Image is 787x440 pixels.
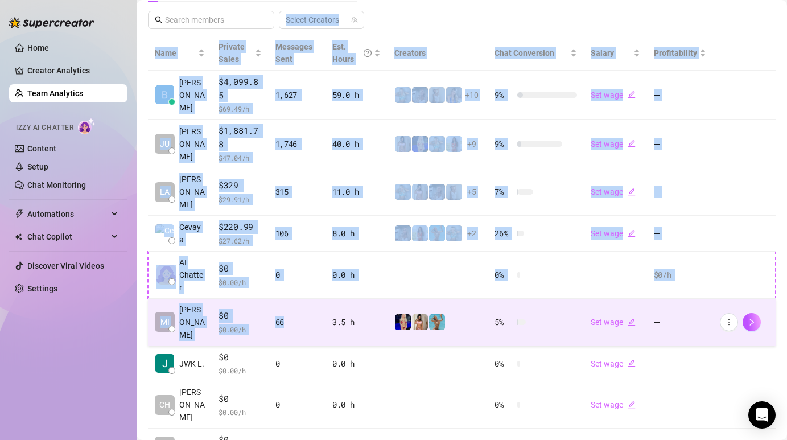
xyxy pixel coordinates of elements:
a: Settings [27,284,57,293]
span: AI Chatter [179,256,205,294]
img: logo-BBDzfeDw.svg [9,17,94,28]
span: JWK L. [179,357,204,370]
span: [PERSON_NAME] [179,303,205,341]
a: Set wageedit [591,359,636,368]
a: Set wageedit [591,400,636,409]
span: $ 69.49 /h [219,103,262,114]
span: $1,881.78 [219,124,262,151]
div: Est. Hours [332,40,372,65]
span: $ 0.00 /h [219,324,262,335]
span: CH [159,398,170,411]
span: + 2 [467,227,476,240]
span: Salary [591,48,614,57]
span: [PERSON_NAME] [179,125,205,163]
a: Set wageedit [591,187,636,196]
span: $0 [219,392,262,406]
img: S [395,136,411,152]
td: — [647,71,713,120]
span: $ 0.00 /h [219,406,262,418]
div: 40.0 h [332,138,381,150]
span: edit [628,359,636,367]
img: Cevaya [155,224,174,243]
a: Home [27,43,49,52]
a: Chat Monitoring [27,180,86,190]
span: $329 [219,179,262,192]
span: search [155,16,163,24]
img: Barbara van der… [155,85,174,104]
span: Name [155,47,196,59]
span: 7 % [495,186,513,198]
span: [PERSON_NAME] [179,76,205,114]
img: Dominis [429,314,445,330]
span: $ 29.91 /h [219,194,262,205]
td: — [647,381,713,429]
span: $0 [219,351,262,364]
span: edit [628,229,636,237]
span: + 9 [467,138,476,150]
span: MI [160,316,170,328]
a: Team Analytics [27,89,83,98]
img: Janey [412,136,428,152]
span: 5 % [495,316,513,328]
span: right [748,318,756,326]
span: $4,099.85 [219,75,262,102]
span: edit [628,401,636,409]
span: LA [160,186,170,198]
img: Olivia [429,136,445,152]
span: + 5 [467,186,476,198]
a: Set wageedit [591,91,636,100]
span: 9 % [495,138,513,150]
img: Olivia [395,87,411,103]
span: 0 % [495,398,513,411]
a: Content [27,144,56,153]
div: 11.0 h [332,186,381,198]
span: Private Sales [219,42,245,64]
span: more [725,318,733,326]
a: Setup [27,162,48,171]
span: 26 % [495,227,513,240]
img: Natalia [412,87,428,103]
div: 0.0 h [332,398,381,411]
span: question-circle [364,40,372,65]
span: 0 % [495,357,513,370]
span: team [351,17,358,23]
span: edit [628,318,636,326]
span: Chat Copilot [27,228,108,246]
span: $ 27.62 /h [219,235,262,246]
span: $220.99 [219,220,262,234]
div: 106 [275,227,319,240]
span: Chat Conversion [495,48,554,57]
span: edit [628,188,636,196]
img: Olivia [446,225,462,241]
img: S [412,314,428,330]
span: $0 [219,309,262,323]
div: 1,627 [275,89,319,101]
span: Automations [27,205,108,223]
span: + 10 [465,89,479,101]
a: Set wageedit [591,318,636,327]
img: izzy-ai-chatter-avatar-DDCN_rTZ.svg [156,265,176,285]
td: — [647,346,713,382]
span: [PERSON_NAME] [179,386,205,423]
a: Set wageedit [591,229,636,238]
td: — [647,168,713,216]
span: Izzy AI Chatter [16,122,73,133]
td: — [647,299,713,346]
a: Creator Analytics [27,61,118,80]
img: Janey [395,314,411,330]
td: — [647,120,713,168]
img: Chat Copilot [15,233,22,241]
div: 0.0 h [332,357,381,370]
span: $ 0.00 /h [219,365,262,376]
img: Megan [446,184,462,200]
span: edit [628,91,636,98]
span: thunderbolt [15,209,24,219]
div: 1,746 [275,138,319,150]
span: $ 47.04 /h [219,152,262,163]
div: 0 [275,269,319,281]
span: $ 0.00 /h [219,277,262,288]
span: [PERSON_NAME] [179,173,205,211]
div: 66 [275,316,319,328]
img: Natalia [395,225,411,241]
div: 0.0 h [332,269,381,281]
